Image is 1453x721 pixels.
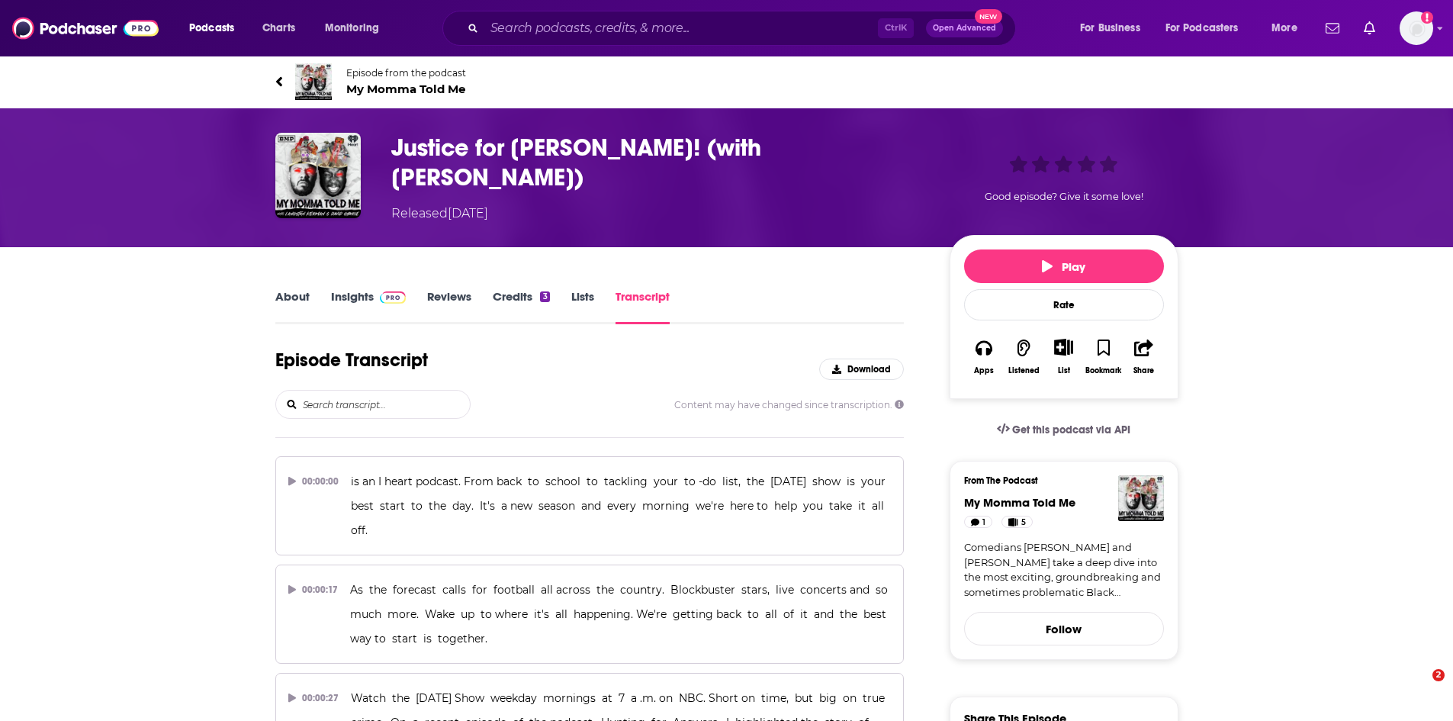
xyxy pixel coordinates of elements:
[1080,18,1140,39] span: For Business
[12,14,159,43] img: Podchaser - Follow, Share and Rate Podcasts
[391,204,488,223] div: Released [DATE]
[1058,365,1070,375] div: List
[275,349,428,372] h1: Episode Transcript
[1421,11,1433,24] svg: Add a profile image
[275,289,310,324] a: About
[878,18,914,38] span: Ctrl K
[964,516,993,528] a: 1
[351,475,890,537] span: is an I heart podcast. From back to school to tackling your to -do list, the [DATE] show is your ...
[571,289,594,324] a: Lists
[540,291,549,302] div: 3
[1004,329,1043,385] button: Listened
[674,399,904,410] span: Content may have changed since transcription.
[1432,669,1445,681] span: 2
[1118,475,1164,521] img: My Momma Told Me
[301,391,470,418] input: Search transcript...
[964,249,1164,283] button: Play
[275,133,361,218] img: Justice for Melvin! (with Will Miles)
[1012,423,1130,436] span: Get this podcast via API
[1320,15,1345,41] a: Show notifications dropdown
[1156,16,1261,40] button: open menu
[1358,15,1381,41] a: Show notifications dropdown
[427,289,471,324] a: Reviews
[350,583,894,645] span: As the forecast calls for football all across the country. Blockbuster stars, live concerts and s...
[484,16,878,40] input: Search podcasts, credits, & more...
[288,578,339,602] div: 00:00:17
[1048,339,1079,356] button: Show More Button
[178,16,254,40] button: open menu
[1021,515,1026,530] span: 5
[1085,366,1121,375] div: Bookmark
[189,18,234,39] span: Podcasts
[1271,18,1297,39] span: More
[288,686,339,710] div: 00:00:27
[964,612,1164,645] button: Follow
[391,133,925,192] h3: Justice for Melvin! (with Will Miles)
[1133,366,1154,375] div: Share
[1069,16,1159,40] button: open menu
[380,291,407,304] img: Podchaser Pro
[982,515,985,530] span: 1
[964,329,1004,385] button: Apps
[964,289,1164,320] div: Rate
[346,82,466,96] span: My Momma Told Me
[985,191,1143,202] span: Good episode? Give it some love!
[1043,329,1083,385] div: Show More ButtonList
[262,18,295,39] span: Charts
[975,9,1002,24] span: New
[1124,329,1163,385] button: Share
[325,18,379,39] span: Monitoring
[964,475,1152,486] h3: From The Podcast
[275,63,727,100] a: My Momma Told MeEpisode from the podcastMy Momma Told Me
[964,540,1164,600] a: Comedians [PERSON_NAME] and [PERSON_NAME] take a deep dive into the most exciting, groundbreaking...
[1165,18,1239,39] span: For Podcasters
[933,24,996,32] span: Open Advanced
[314,16,399,40] button: open menu
[1042,259,1085,274] span: Play
[1401,669,1438,706] iframe: Intercom live chat
[616,289,670,324] a: Transcript
[1400,11,1433,45] span: Logged in as WesBurdett
[1400,11,1433,45] button: Show profile menu
[493,289,549,324] a: Credits3
[331,289,407,324] a: InsightsPodchaser Pro
[974,366,994,375] div: Apps
[985,411,1143,449] a: Get this podcast via API
[288,469,339,494] div: 00:00:00
[1001,516,1033,528] a: 5
[847,364,891,375] span: Download
[819,359,904,380] button: Download
[1008,366,1040,375] div: Listened
[1400,11,1433,45] img: User Profile
[346,67,466,79] span: Episode from the podcast
[275,565,905,664] button: 00:00:17As the forecast calls for football all across the country. Blockbuster stars, live concer...
[964,495,1075,510] a: My Momma Told Me
[275,456,905,555] button: 00:00:00is an I heart podcast. From back to school to tackling your to -do list, the [DATE] show ...
[1084,329,1124,385] button: Bookmark
[457,11,1030,46] div: Search podcasts, credits, & more...
[295,63,332,100] img: My Momma Told Me
[926,19,1003,37] button: Open AdvancedNew
[1261,16,1316,40] button: open menu
[252,16,304,40] a: Charts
